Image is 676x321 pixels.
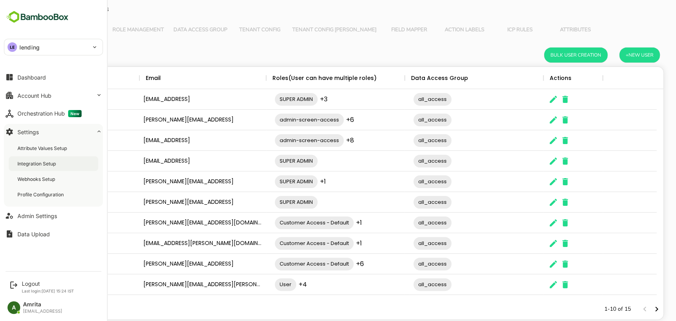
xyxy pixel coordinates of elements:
span: ICP Rules [469,27,515,33]
div: [PERSON_NAME][EMAIL_ADDRESS] [112,254,238,274]
div: A [8,301,20,314]
span: +4 [271,280,279,289]
button: Sort [133,74,143,83]
div: The User Data [12,66,636,320]
span: User [247,280,268,289]
div: [PERSON_NAME] [13,110,112,130]
div: Amit [13,89,112,110]
span: all_access [386,136,424,145]
div: Email [118,67,133,89]
div: [PERSON_NAME][EMAIL_ADDRESS][DOMAIN_NAME] [112,213,238,233]
span: +8 [318,136,326,145]
span: admin-screen-access [247,136,316,145]
div: Webhooks Setup [17,176,57,182]
div: [EMAIL_ADDRESS] [112,130,238,151]
div: [EMAIL_ADDRESS] [23,309,62,314]
span: SUPER ADMIN [247,156,290,165]
span: Tenant Config [209,27,255,33]
div: Data Upload [17,231,50,237]
p: 1-10 of 15 [577,305,603,313]
div: [PERSON_NAME] [13,171,112,192]
span: Action Labels [414,27,460,33]
span: all_access [386,259,424,268]
span: +1 [328,218,334,227]
span: Field Mapper [358,27,404,33]
span: SUPER ADMIN [247,198,290,207]
div: [PERSON_NAME][EMAIL_ADDRESS] [112,110,238,130]
span: all_access [386,218,424,227]
div: [PERSON_NAME] [13,254,112,274]
div: Settings [17,129,39,135]
span: all_access [386,95,424,104]
div: Anjali [13,151,112,171]
button: Orchestration HubNew [4,106,103,122]
button: Next page [623,303,635,315]
div: [PERSON_NAME] [13,213,112,233]
button: +New User [592,47,632,63]
span: Customer Access - Default [247,239,326,248]
div: Attribute Values Setup [17,145,69,152]
span: +1 [328,239,334,248]
div: Vertical tabs example [19,21,629,40]
div: [EMAIL_ADDRESS] [112,89,238,110]
div: [EMAIL_ADDRESS][PERSON_NAME][DOMAIN_NAME] [112,233,238,254]
span: +1 [292,177,298,186]
p: lending [19,43,40,51]
button: Sort [32,74,42,83]
div: Roles(User can have multiple roles) [245,67,349,89]
div: Actions [522,67,544,89]
span: all_access [386,198,424,207]
button: Settings [4,124,103,140]
span: +3 [292,95,300,104]
p: Last login: [DATE] 15:24 IST [22,289,74,293]
span: User Management [24,27,75,33]
div: LE [8,42,17,52]
div: User [19,67,32,89]
div: [EMAIL_ADDRESS] [112,151,238,171]
div: [PERSON_NAME] [13,192,112,213]
span: Customer Access - Default [247,218,326,227]
span: all_access [386,177,424,186]
div: Profile Configuration [17,191,65,198]
button: Dashboard [4,69,103,85]
span: Tenant Config [PERSON_NAME] [265,27,349,33]
div: [PERSON_NAME][EMAIL_ADDRESS] [112,192,238,213]
div: Neha [13,233,112,254]
div: Logout [22,280,74,287]
div: Integration Setup [17,160,57,167]
span: all_access [386,280,424,289]
span: New [68,110,82,117]
div: Dashboard [17,74,46,81]
div: LElending [4,39,103,55]
button: Data Upload [4,226,103,242]
div: Admin Settings [17,213,57,219]
span: +6 [318,115,326,124]
span: Role Management [85,27,136,33]
span: Attributes [525,27,571,33]
span: SUPER ADMIN [247,177,290,186]
button: Bulk User Creation [516,47,580,63]
div: [PERSON_NAME][EMAIL_ADDRESS] [112,171,238,192]
div: Data Access Group [383,67,440,89]
div: [PERSON_NAME][EMAIL_ADDRESS][PERSON_NAME][DOMAIN_NAME] [112,274,238,295]
span: all_access [386,115,424,124]
span: Customer Access - Default [247,259,326,268]
span: all_access [386,156,424,165]
div: Account Hub [17,92,51,99]
img: BambooboxFullLogoMark.5f36c76dfaba33ec1ec1367b70bb1252.svg [4,9,71,25]
span: all_access [386,239,424,248]
button: Account Hub [4,87,103,103]
div: Amrita [23,301,62,308]
div: Orchestration Hub [17,110,82,117]
h6: User List [16,49,48,61]
span: admin-screen-access [247,115,316,124]
div: [PERSON_NAME] [13,274,112,295]
button: Admin Settings [4,208,103,224]
span: SUPER ADMIN [247,95,290,104]
div: Amrita [13,130,112,151]
span: +6 [328,259,336,268]
span: Data Access Group [146,27,200,33]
